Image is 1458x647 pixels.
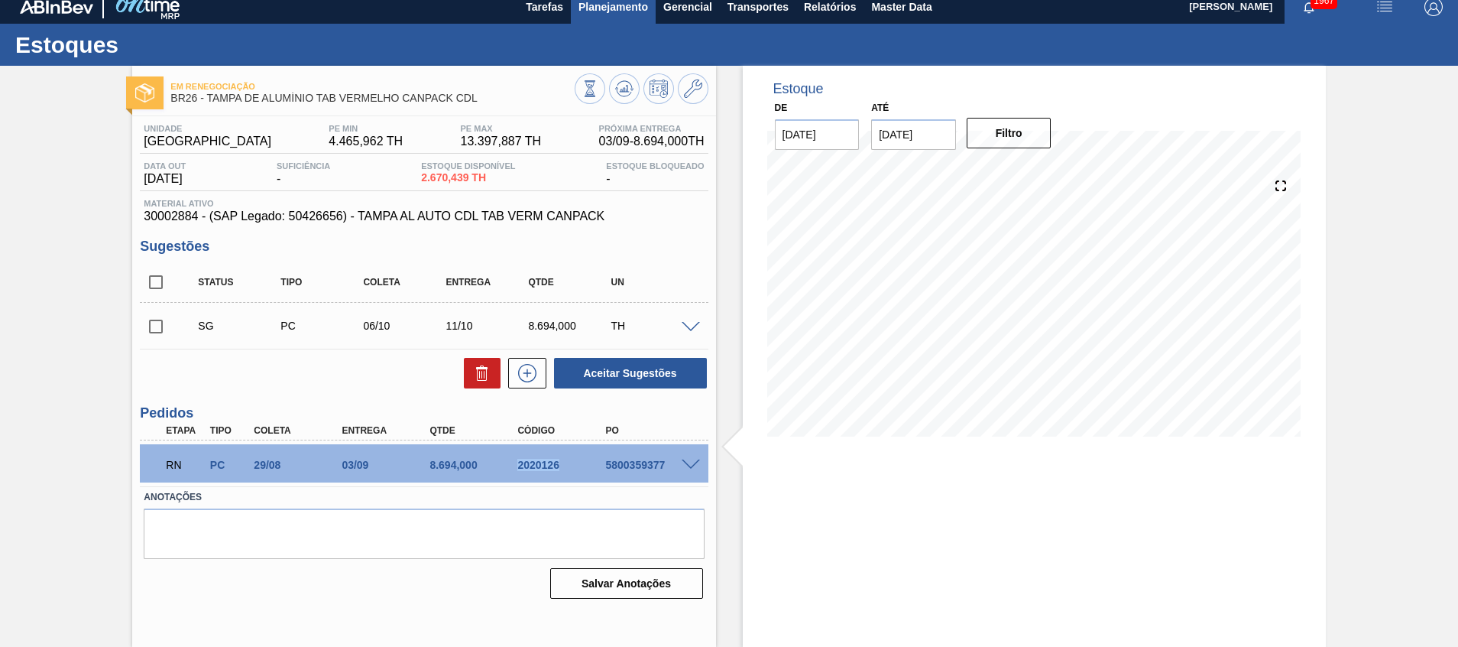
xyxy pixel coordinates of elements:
div: 11/10/2025 [442,320,533,332]
span: Unidade [144,124,271,133]
div: Entrega [338,425,436,436]
button: Atualizar Gráfico [609,73,640,104]
span: BR26 - TAMPA DE ALUMÍNIO TAB VERMELHO CANPACK CDL [170,93,574,104]
span: Próxima Entrega [599,124,705,133]
span: Material ativo [144,199,704,208]
span: Data out [144,161,186,171]
button: Programar Estoque [643,73,674,104]
div: UN [607,277,698,288]
span: PE MIN [329,124,403,133]
span: 13.397,887 TH [461,135,542,148]
div: 5800359377 [601,459,700,471]
img: Ícone [135,83,154,102]
div: Em renegociação [162,448,208,482]
div: Pedido de Compra [277,320,368,332]
div: Excluir Sugestões [456,358,501,389]
input: dd/mm/yyyy [775,119,860,150]
div: Qtde [426,425,524,436]
span: 30002884 - (SAP Legado: 50426656) - TAMPA AL AUTO CDL TAB VERM CANPACK [144,210,704,223]
p: RN [166,459,204,471]
div: Tipo [277,277,368,288]
span: [GEOGRAPHIC_DATA] [144,135,271,148]
span: Em renegociação [170,82,574,91]
div: Status [194,277,286,288]
div: 8.694,000 [426,459,524,471]
span: 2.670,439 TH [421,172,515,184]
h3: Pedidos [140,405,708,421]
div: - [602,161,708,186]
div: 06/10/2025 [359,320,451,332]
div: - [273,161,334,186]
button: Filtro [967,118,1051,148]
div: Nova sugestão [501,358,546,389]
label: Até [871,102,889,113]
div: Tipo [206,425,252,436]
div: 29/08/2025 [250,459,348,471]
span: Estoque Disponível [421,161,515,171]
div: Aceitar Sugestões [546,356,708,390]
label: Anotações [144,486,704,509]
div: 8.694,000 [524,320,616,332]
span: Suficiência [277,161,330,171]
h1: Estoques [15,36,287,54]
div: Etapa [162,425,208,436]
div: Coleta [250,425,348,436]
input: dd/mm/yyyy [871,119,956,150]
span: [DATE] [144,172,186,186]
span: 4.465,962 TH [329,135,403,148]
div: Sugestão Criada [194,320,286,332]
div: Pedido de Compra [206,459,252,471]
button: Visão Geral dos Estoques [575,73,605,104]
button: Aceitar Sugestões [554,358,707,389]
div: 03/09/2025 [338,459,436,471]
div: Coleta [359,277,451,288]
label: De [775,102,788,113]
span: 03/09 - 8.694,000 TH [599,135,705,148]
h3: Sugestões [140,239,708,255]
div: 2020126 [514,459,612,471]
div: Estoque [773,81,824,97]
span: PE MAX [461,124,542,133]
div: Qtde [524,277,616,288]
span: Estoque Bloqueado [606,161,704,171]
div: Entrega [442,277,533,288]
div: TH [607,320,698,332]
button: Salvar Anotações [550,568,703,599]
div: PO [601,425,700,436]
button: Ir ao Master Data / Geral [678,73,708,104]
div: Código [514,425,612,436]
